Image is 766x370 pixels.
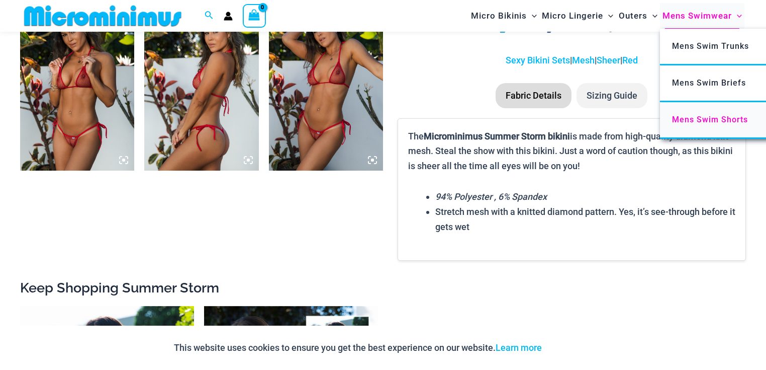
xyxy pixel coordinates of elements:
button: Accept [549,336,592,360]
li: Fabric Details [496,83,571,108]
a: Red [622,55,638,65]
h2: Keep Shopping Summer Storm [20,279,746,297]
span: Mens Swim Shorts [672,115,748,124]
span: Menu Toggle [647,3,657,29]
span: Mens Swim Briefs [672,78,746,88]
span: Micro Bikinis [471,3,527,29]
a: Learn more [496,342,542,353]
span: Micro Lingerie [542,3,603,29]
span: Mens Swim Trunks [672,41,749,51]
a: Search icon link [205,10,214,22]
p: The is made from high-quality diamond knit mesh. Steal the show with this bikini. Just a word of ... [408,129,735,174]
a: Mesh [572,55,595,65]
em: 94% Polyester , 6% Spandex [435,191,547,202]
a: Sheer [597,55,620,65]
a: Account icon link [224,12,233,21]
span: Outers [619,3,647,29]
a: Mens SwimwearMenu ToggleMenu Toggle [660,3,744,29]
li: Sizing Guide [577,83,647,108]
span: Mens Swimwear [662,3,732,29]
b: Microminimus Summer Storm bikini [424,131,570,141]
p: This website uses cookies to ensure you get the best experience on our website. [174,340,542,355]
a: OutersMenu ToggleMenu Toggle [616,3,660,29]
a: View Shopping Cart, empty [243,4,266,27]
a: Micro BikinisMenu ToggleMenu Toggle [468,3,539,29]
nav: Site Navigation [467,2,746,30]
li: Stretch mesh with a knitted diamond pattern. Yes, it’s see-through before it gets wet [435,204,735,234]
img: MM SHOP LOGO FLAT [20,5,185,27]
a: Sexy Bikini Sets [506,55,570,65]
p: | | | [398,53,746,68]
span: Menu Toggle [732,3,742,29]
a: Micro LingerieMenu ToggleMenu Toggle [539,3,616,29]
span: Menu Toggle [603,3,613,29]
span: Menu Toggle [527,3,537,29]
